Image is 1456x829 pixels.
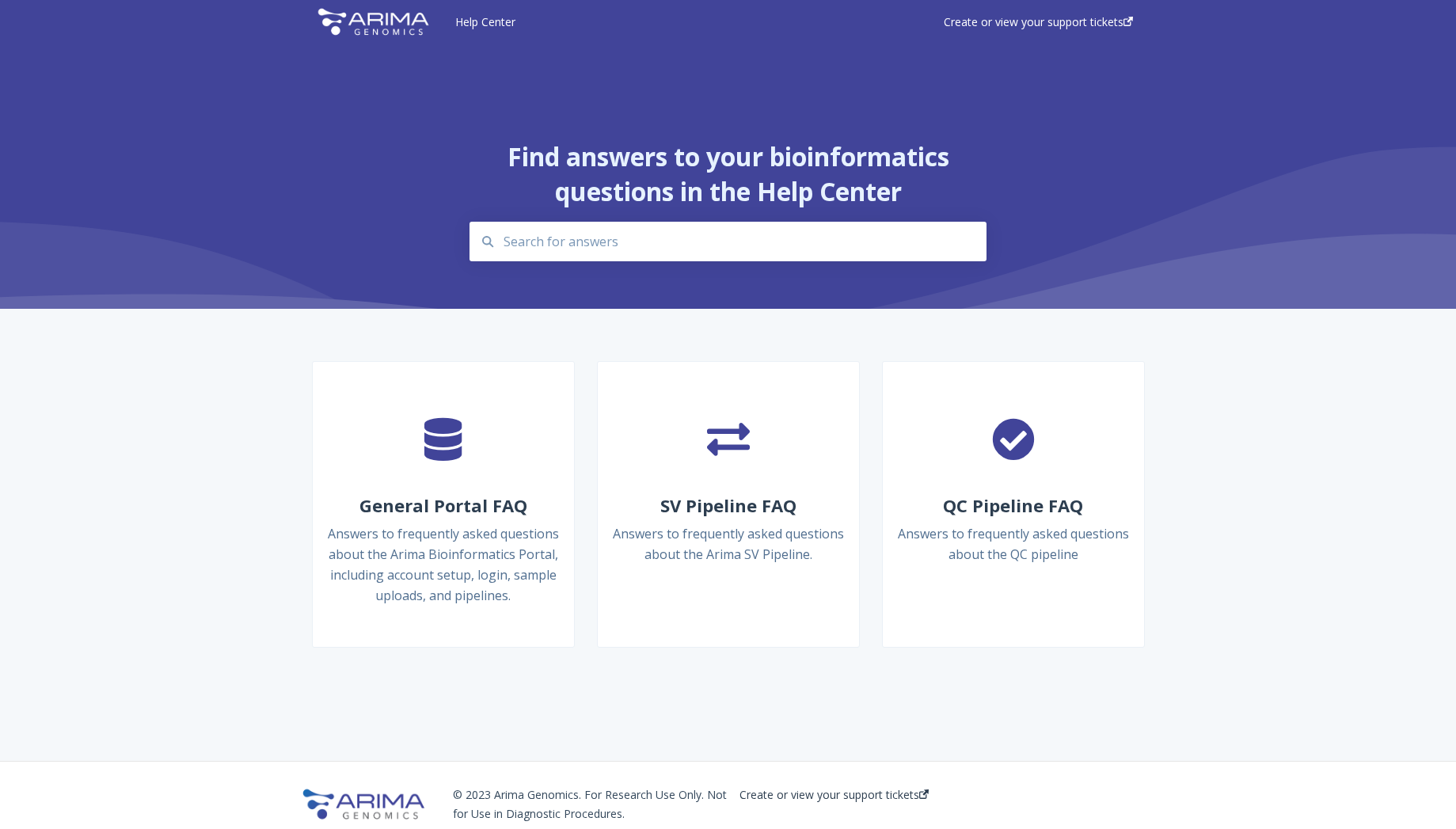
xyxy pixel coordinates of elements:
[610,493,846,517] h3: SV Pipeline FAQ
[494,223,963,260] input: Search for answers
[453,785,728,823] div: © 2023 Arima Genomics. For Research Use Only. Not for Use in Diagnostic Procedures.
[455,14,895,29] a: Help Center
[739,789,929,801] a: Create or view your support tickets
[707,418,750,461] span: 
[312,361,575,648] a:  General Portal FAQ Answers to frequently asked questions about the Arima Bioinformatics Portal,...
[296,782,431,826] img: company logo
[992,418,1035,461] span: 
[895,493,1131,517] h3: QC Pipeline FAQ
[597,361,860,648] a:  SV Pipeline FAQ Answers to frequently asked questions about the Arima SV Pipeline.
[469,139,987,209] div: Find answers to your bioinformatics questions in the Help Center
[610,523,846,565] h5: Answers to frequently asked questions about the Arima SV Pipeline.
[895,523,1131,565] h5: Answers to frequently asked questions about the QC pipeline
[312,2,435,42] img: company logo
[424,418,462,461] span: 
[882,361,1145,648] a:  QC Pipeline FAQ Answers to frequently asked questions about the QC pipeline
[325,523,561,606] h5: Answers to frequently asked questions about the Arima Bioinformatics Portal, including account se...
[325,493,561,517] h3: General Portal FAQ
